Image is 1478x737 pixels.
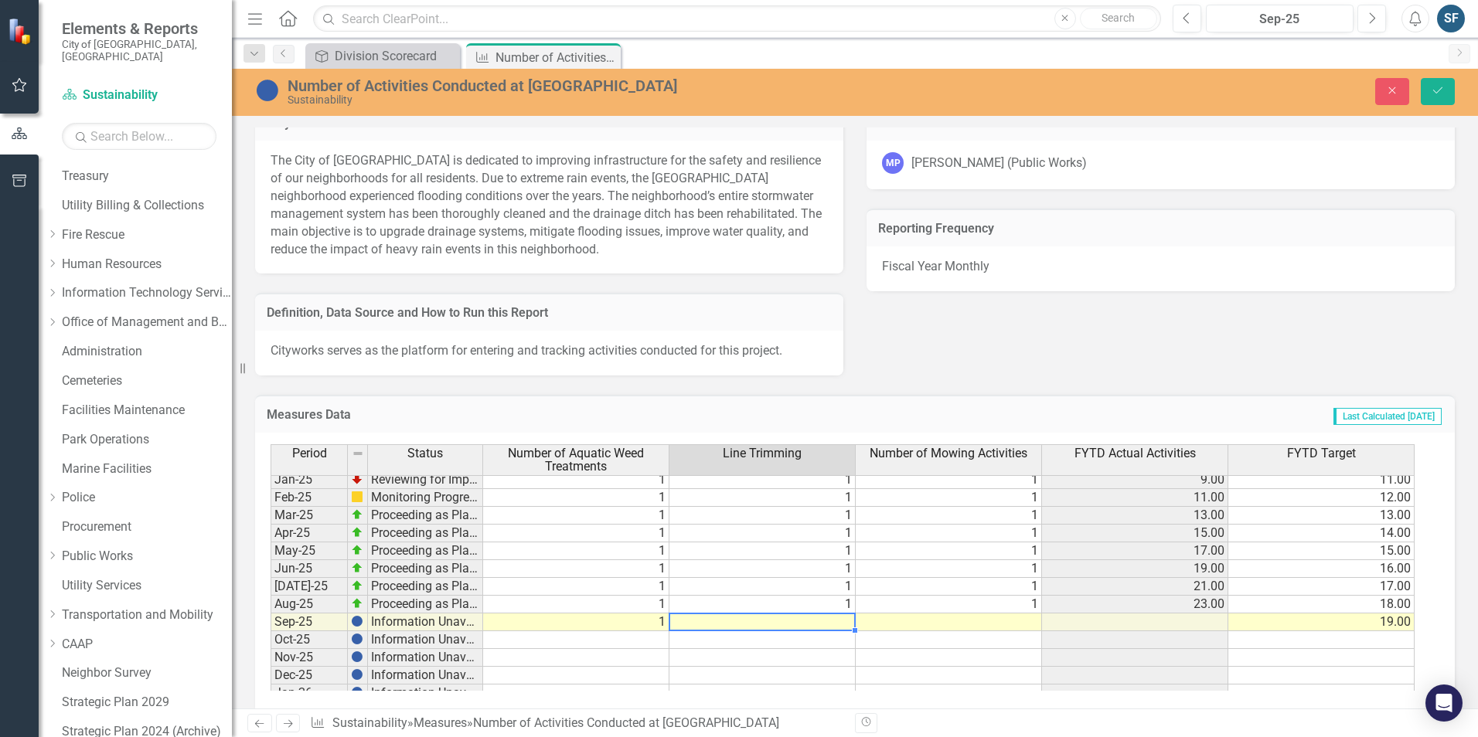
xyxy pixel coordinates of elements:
[483,542,669,560] td: 1
[368,578,483,596] td: Proceeding as Planned
[255,78,280,103] img: Information Unavailable
[496,48,617,67] div: Number of Activities Conducted at [GEOGRAPHIC_DATA]
[62,460,232,478] a: Marine Facilities
[368,525,483,542] td: Proceeding as Planned
[309,46,456,66] a: Division Scorecard
[310,715,843,732] div: » »
[351,597,363,610] img: zOikAAAAAElFTkSuQmCC
[62,168,232,185] a: Treasury
[271,613,348,631] td: Sep-25
[62,256,232,273] a: Human Resources
[669,471,856,489] td: 1
[878,222,1443,236] h3: Reporting Frequency
[267,117,832,131] h3: Why It Matters
[332,715,407,730] a: Sustainability
[1228,596,1415,613] td: 18.00
[368,613,483,631] td: Information Unavailable
[882,258,1439,276] p: Fiscal Year Monthly
[856,560,1042,578] td: 1
[62,548,232,565] a: Public Works
[1228,471,1415,489] td: 11.00
[1042,578,1228,596] td: 21.00
[1042,489,1228,507] td: 11.00
[62,197,232,215] a: Utility Billing & Collections
[1228,525,1415,542] td: 14.00
[351,491,363,503] img: cBAA0RP0Y6D5n+AAAAAElFTkSuQmCC
[271,152,828,258] p: The City of [GEOGRAPHIC_DATA] is dedicated to improving infrastructure for the safety and resilie...
[267,408,778,422] h3: Measures Data
[870,447,1027,460] span: Number of Mowing Activities
[483,507,669,525] td: 1
[669,560,856,578] td: 1
[1042,507,1228,525] td: 13.00
[271,596,348,613] td: Aug-25
[1228,613,1415,631] td: 19.00
[1228,507,1415,525] td: 13.00
[62,694,232,712] a: Strategic Plan 2029
[62,123,216,150] input: Search Below...
[483,471,669,489] td: 1
[351,544,363,556] img: zOikAAAAAElFTkSuQmCC
[1228,578,1415,596] td: 17.00
[669,578,856,596] td: 1
[368,489,483,507] td: Monitoring Progress
[1437,5,1465,32] button: SF
[271,578,348,596] td: [DATE]-25
[856,525,1042,542] td: 1
[271,667,348,684] td: Dec-25
[483,578,669,596] td: 1
[483,596,669,613] td: 1
[351,650,363,663] img: BgCOk07PiH71IgAAAABJRU5ErkJggg==
[483,525,669,542] td: 1
[414,715,467,730] a: Measures
[368,560,483,578] td: Proceeding as Planned
[292,447,327,460] span: Period
[1228,560,1415,578] td: 16.00
[1333,408,1442,425] span: Last Calculated [DATE]
[271,649,348,667] td: Nov-25
[271,471,348,489] td: Jan-25
[368,471,483,489] td: Reviewing for Improvement
[1042,596,1228,613] td: 23.00
[483,489,669,507] td: 1
[62,577,232,595] a: Utility Services
[62,664,232,682] a: Neighbor Survey
[351,686,363,698] img: BgCOk07PiH71IgAAAABJRU5ErkJggg==
[1042,471,1228,489] td: 9.00
[669,596,856,613] td: 1
[271,684,348,702] td: Jan-26
[313,5,1161,32] input: Search ClearPoint...
[1228,489,1415,507] td: 12.00
[271,489,348,507] td: Feb-25
[723,447,802,460] span: Line Trimming
[351,615,363,627] img: BgCOk07PiH71IgAAAABJRU5ErkJggg==
[62,606,232,624] a: Transportation and Mobility
[1080,8,1157,29] button: Search
[368,596,483,613] td: Proceeding as Planned
[882,152,904,174] div: MP
[368,667,483,684] td: Information Unavailable
[271,631,348,649] td: Oct-25
[271,525,348,542] td: Apr-25
[486,447,666,474] span: Number of Aquatic Weed Treatments
[62,636,232,654] a: CAAP
[62,284,232,302] a: Information Technology Services
[856,489,1042,507] td: 1
[1206,5,1354,32] button: Sep-25
[368,507,483,525] td: Proceeding as Planned
[62,431,232,449] a: Park Operations
[856,596,1042,613] td: 1
[1042,542,1228,560] td: 17.00
[62,314,232,331] a: Office of Management and Budget
[335,46,456,66] div: Division Scorecard
[271,542,348,560] td: May-25
[271,342,828,360] p: Cityworks serves as the platform for entering and tracking activities conducted for this project.
[267,306,832,320] h3: Definition, Data Source and How to Run this Report
[856,578,1042,596] td: 1
[473,715,779,730] div: Number of Activities Conducted at [GEOGRAPHIC_DATA]
[911,155,1087,172] div: [PERSON_NAME] (Public Works)
[878,117,1443,131] h3: Owner
[62,372,232,390] a: Cemeteries
[1042,525,1228,542] td: 15.00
